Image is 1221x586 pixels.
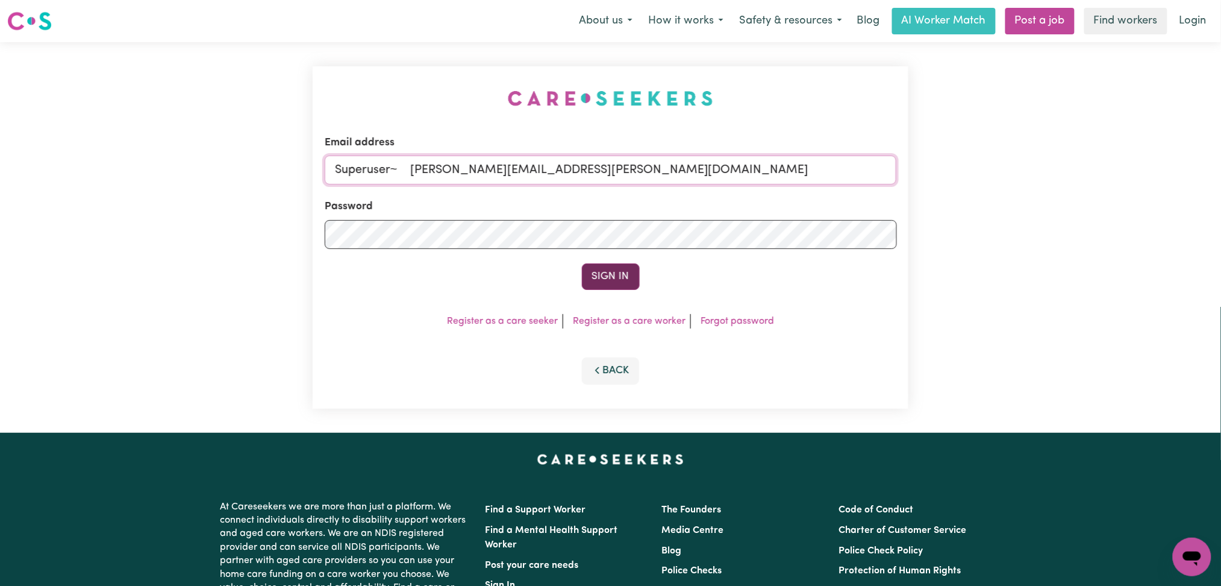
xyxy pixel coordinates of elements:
a: Forgot password [701,317,774,326]
a: Code of Conduct [838,505,913,515]
button: About us [571,8,640,34]
a: AI Worker Match [892,8,996,34]
button: Safety & resources [731,8,850,34]
a: Register as a care seeker [447,317,558,326]
a: Register as a care worker [573,317,685,326]
a: Careseekers home page [537,455,684,464]
a: The Founders [662,505,722,515]
a: Media Centre [662,526,724,535]
a: Post your care needs [486,561,579,570]
a: Post a job [1005,8,1075,34]
a: Find a Mental Health Support Worker [486,526,618,550]
label: Password [325,199,373,215]
a: Protection of Human Rights [838,566,961,576]
a: Find workers [1084,8,1167,34]
label: Email address [325,135,395,151]
img: Careseekers logo [7,10,52,32]
a: Find a Support Worker [486,505,586,515]
a: Login [1172,8,1214,34]
a: Charter of Customer Service [838,526,966,535]
a: Careseekers logo [7,7,52,35]
iframe: Button to launch messaging window [1173,538,1211,576]
input: Email address [325,156,897,184]
a: Blog [850,8,887,34]
button: How it works [640,8,731,34]
button: Back [582,358,640,384]
button: Sign In [582,263,640,290]
a: Police Checks [662,566,722,576]
a: Blog [662,546,682,556]
a: Police Check Policy [838,546,923,556]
